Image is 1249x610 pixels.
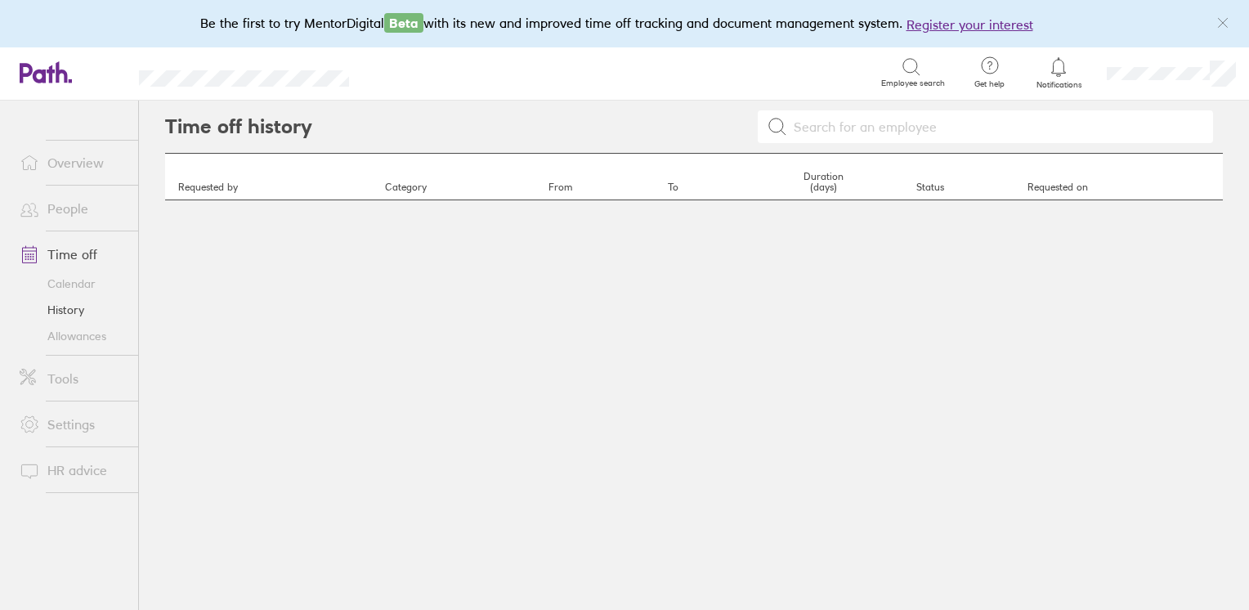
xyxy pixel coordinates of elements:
[881,78,945,88] span: Employee search
[655,154,743,200] th: To
[744,154,903,200] th: Duration (days)
[7,454,138,487] a: HR advice
[7,323,138,349] a: Allowances
[7,408,138,441] a: Settings
[535,154,656,200] th: From
[1032,56,1086,90] a: Notifications
[903,154,1014,200] th: Status
[165,154,372,200] th: Requested by
[7,192,138,225] a: People
[787,111,1203,142] input: Search for an employee
[7,146,138,179] a: Overview
[200,13,1050,34] div: Be the first to try MentorDigital with its new and improved time off tracking and document manage...
[907,15,1033,34] button: Register your interest
[393,65,435,79] div: Search
[7,297,138,323] a: History
[7,271,138,297] a: Calendar
[372,154,535,200] th: Category
[963,79,1016,89] span: Get help
[7,238,138,271] a: Time off
[7,362,138,395] a: Tools
[1014,154,1223,200] th: Requested on
[165,101,312,153] h2: Time off history
[384,13,423,33] span: Beta
[1032,80,1086,90] span: Notifications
